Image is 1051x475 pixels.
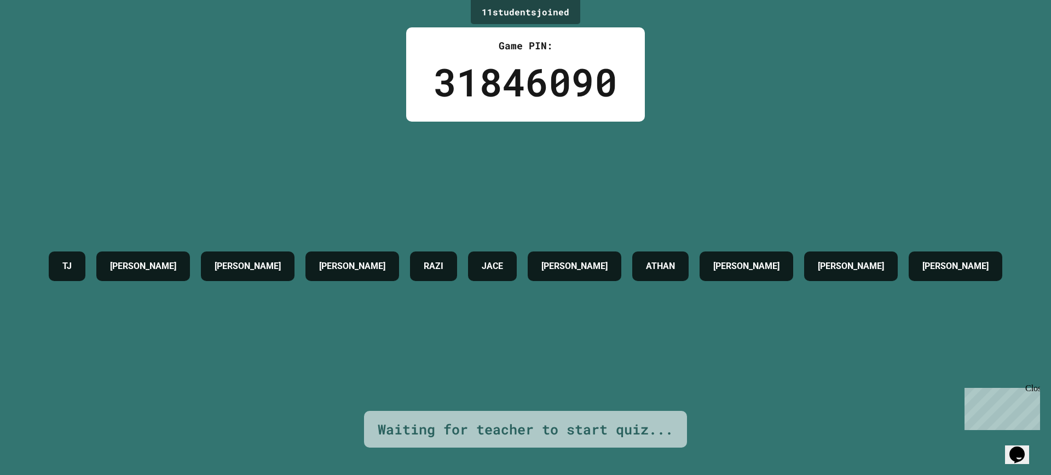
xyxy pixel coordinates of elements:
iframe: chat widget [1005,431,1040,464]
h4: [PERSON_NAME] [319,260,385,273]
h4: [PERSON_NAME] [922,260,989,273]
div: Chat with us now!Close [4,4,76,70]
div: 31846090 [434,53,617,111]
h4: [PERSON_NAME] [110,260,176,273]
h4: [PERSON_NAME] [541,260,608,273]
h4: [PERSON_NAME] [215,260,281,273]
h4: JACE [482,260,503,273]
iframe: chat widget [960,384,1040,430]
h4: [PERSON_NAME] [818,260,884,273]
h4: [PERSON_NAME] [713,260,779,273]
h4: RAZI [424,260,443,273]
h4: ATHAN [646,260,675,273]
div: Waiting for teacher to start quiz... [378,419,673,440]
div: Game PIN: [434,38,617,53]
h4: TJ [62,260,72,273]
